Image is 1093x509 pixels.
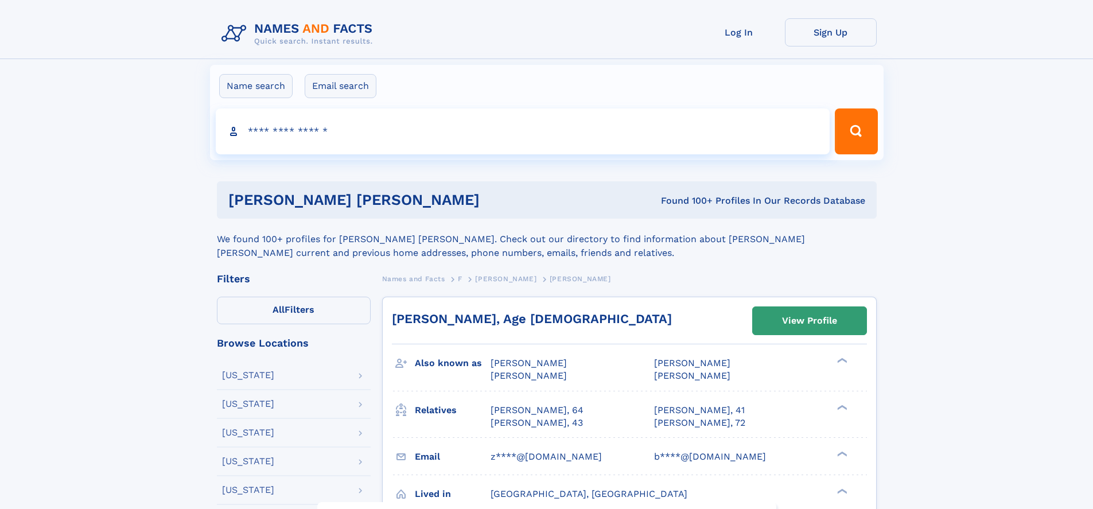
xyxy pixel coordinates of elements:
[491,404,584,417] a: [PERSON_NAME], 64
[458,275,462,283] span: F
[415,484,491,504] h3: Lived in
[217,297,371,324] label: Filters
[222,399,274,409] div: [US_STATE]
[415,447,491,467] h3: Email
[753,307,866,335] a: View Profile
[217,219,877,260] div: We found 100+ profiles for [PERSON_NAME] [PERSON_NAME]. Check out our directory to find informati...
[550,275,611,283] span: [PERSON_NAME]
[654,417,745,429] a: [PERSON_NAME], 72
[475,275,536,283] span: [PERSON_NAME]
[475,271,536,286] a: [PERSON_NAME]
[491,488,687,499] span: [GEOGRAPHIC_DATA], [GEOGRAPHIC_DATA]
[834,357,848,364] div: ❯
[834,487,848,495] div: ❯
[491,417,583,429] a: [PERSON_NAME], 43
[392,312,672,326] a: [PERSON_NAME], Age [DEMOGRAPHIC_DATA]
[222,485,274,495] div: [US_STATE]
[491,358,567,368] span: [PERSON_NAME]
[834,403,848,411] div: ❯
[382,271,445,286] a: Names and Facts
[458,271,462,286] a: F
[782,308,837,334] div: View Profile
[415,353,491,373] h3: Also known as
[228,193,570,207] h1: [PERSON_NAME] [PERSON_NAME]
[216,108,830,154] input: search input
[785,18,877,46] a: Sign Up
[693,18,785,46] a: Log In
[219,74,293,98] label: Name search
[654,370,730,381] span: [PERSON_NAME]
[217,18,382,49] img: Logo Names and Facts
[222,371,274,380] div: [US_STATE]
[217,274,371,284] div: Filters
[570,195,865,207] div: Found 100+ Profiles In Our Records Database
[491,370,567,381] span: [PERSON_NAME]
[273,304,285,315] span: All
[217,338,371,348] div: Browse Locations
[654,358,730,368] span: [PERSON_NAME]
[305,74,376,98] label: Email search
[654,404,745,417] a: [PERSON_NAME], 41
[834,450,848,457] div: ❯
[222,457,274,466] div: [US_STATE]
[222,428,274,437] div: [US_STATE]
[415,401,491,420] h3: Relatives
[835,108,877,154] button: Search Button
